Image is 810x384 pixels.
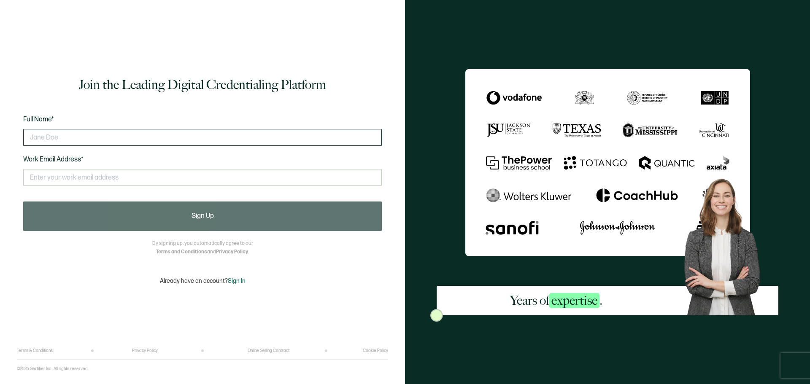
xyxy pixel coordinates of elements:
[23,129,382,146] input: Jane Doe
[670,289,810,384] iframe: Chat Widget
[510,292,602,309] h2: Years of .
[132,348,158,353] a: Privacy Policy
[363,348,388,353] a: Cookie Policy
[248,348,289,353] a: Online Selling Contract
[192,213,214,220] span: Sign Up
[430,309,443,322] img: Sertifier Signup
[23,156,84,164] span: Work Email Address*
[228,277,246,285] span: Sign In
[156,249,207,255] a: Terms and Conditions
[17,348,53,353] a: Terms & Conditions
[216,249,248,255] a: Privacy Policy
[676,172,778,315] img: Sertifier Signup - Years of <span class="strong-h">expertise</span>. Hero
[23,169,382,186] input: Enter your work email address
[23,201,382,231] button: Sign Up
[79,76,326,93] h1: Join the Leading Digital Credentialing Platform
[152,239,253,256] p: By signing up, you automatically agree to our and .
[17,366,89,371] p: ©2025 Sertifier Inc.. All rights reserved.
[465,69,750,256] img: Sertifier Signup - Years of <span class="strong-h">expertise</span>.
[549,293,599,308] span: expertise
[160,277,246,285] p: Already have an account?
[23,115,54,124] span: Full Name*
